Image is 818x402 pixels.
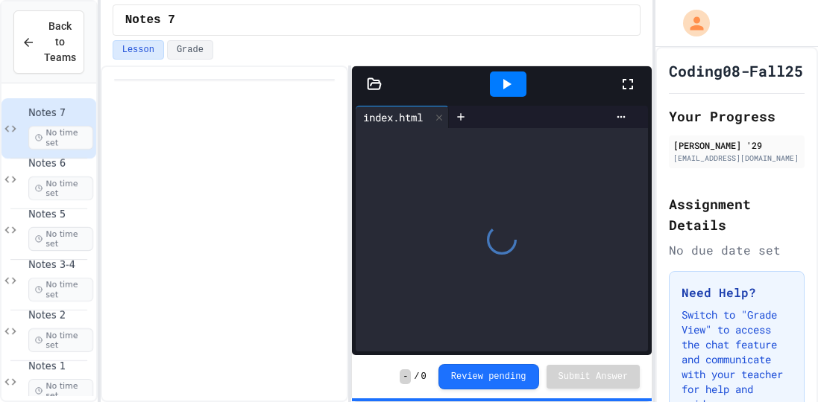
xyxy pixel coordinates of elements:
span: / [414,371,419,383]
span: No time set [28,126,93,150]
span: Notes 1 [28,360,93,373]
div: No due date set [669,241,805,259]
span: No time set [28,328,93,352]
div: [PERSON_NAME] '29 [673,138,800,152]
span: Notes 7 [28,107,93,120]
button: Lesson [113,40,164,60]
button: Review pending [438,364,539,389]
h2: Your Progress [669,106,805,127]
span: No time set [28,227,93,251]
span: No time set [28,278,93,301]
iframe: chat widget [755,342,803,387]
button: Grade [167,40,213,60]
button: Submit Answer [547,365,641,389]
span: No time set [28,176,93,200]
h3: Need Help? [682,284,792,301]
span: Notes 3-4 [28,259,93,272]
div: [EMAIL_ADDRESS][DOMAIN_NAME] [673,153,800,164]
iframe: chat widget [694,278,803,341]
span: Notes 2 [28,310,93,322]
div: index.html [356,109,430,125]
h1: Coding08-Fall25 [669,60,803,81]
span: Notes 7 [125,11,175,29]
span: Notes 5 [28,208,93,221]
h2: Assignment Details [669,194,805,235]
span: - [400,369,411,384]
span: 0 [421,371,427,383]
div: My Account [667,6,714,40]
span: Submit Answer [559,371,629,383]
span: Back to Teams [44,19,76,66]
div: index.html [356,106,449,128]
button: Back to Teams [13,10,84,74]
span: Notes 6 [28,158,93,170]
